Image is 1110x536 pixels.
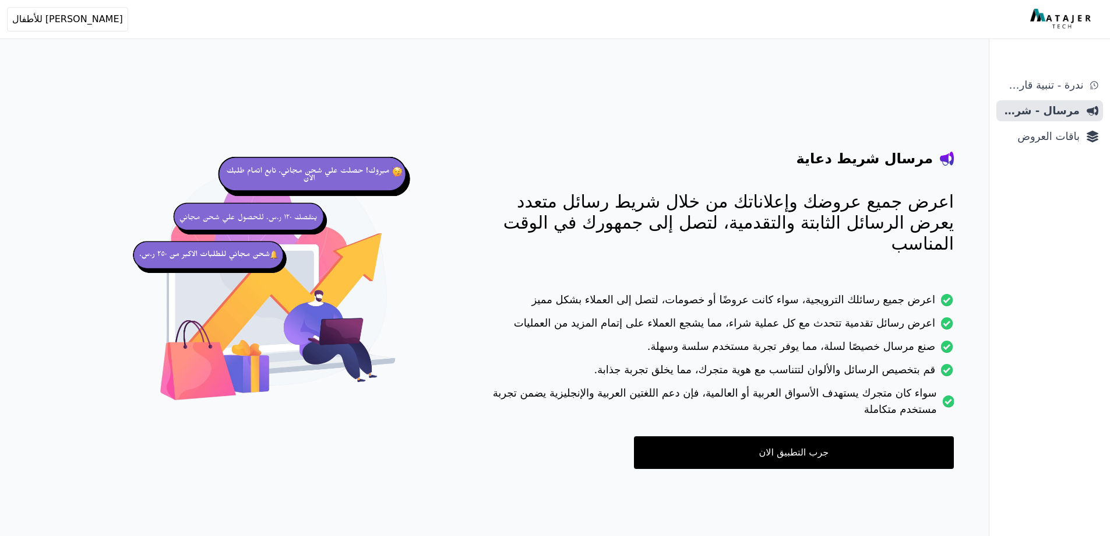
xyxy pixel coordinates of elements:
[129,140,427,439] img: hero
[1030,9,1094,30] img: MatajerTech Logo
[797,149,933,168] h4: مرسال شريط دعاية
[1001,103,1080,119] span: مرسال - شريط دعاية
[1001,128,1080,145] span: باقات العروض
[474,362,954,385] li: قم بتخصيص الرسائل والألوان لتتناسب مع هوية متجرك، مما يخلق تجربة جذابة.
[1001,77,1083,93] span: ندرة - تنبية قارب علي النفاذ
[474,315,954,338] li: اعرض رسائل تقدمية تتحدث مع كل عملية شراء، مما يشجع العملاء على إتمام المزيد من العمليات
[7,7,128,31] button: [PERSON_NAME] للأطفال
[474,292,954,315] li: اعرض جميع رسائلك الترويجية، سواء كانت عروضًا أو خصومات، لتصل إلى العملاء بشكل مميز
[12,12,123,26] span: [PERSON_NAME] للأطفال
[474,338,954,362] li: صنع مرسال خصيصًا لسلة، مما يوفر تجربة مستخدم سلسة وسهلة.
[474,191,954,254] p: اعرض جميع عروضك وإعلاناتك من خلال شريط رسائل متعدد يعرض الرسائل الثابتة والتقدمية، لتصل إلى جمهور...
[634,436,954,469] a: جرب التطبيق الان
[474,385,954,425] li: سواء كان متجرك يستهدف الأسواق العربية أو العالمية، فإن دعم اللغتين العربية والإنجليزية يضمن تجربة...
